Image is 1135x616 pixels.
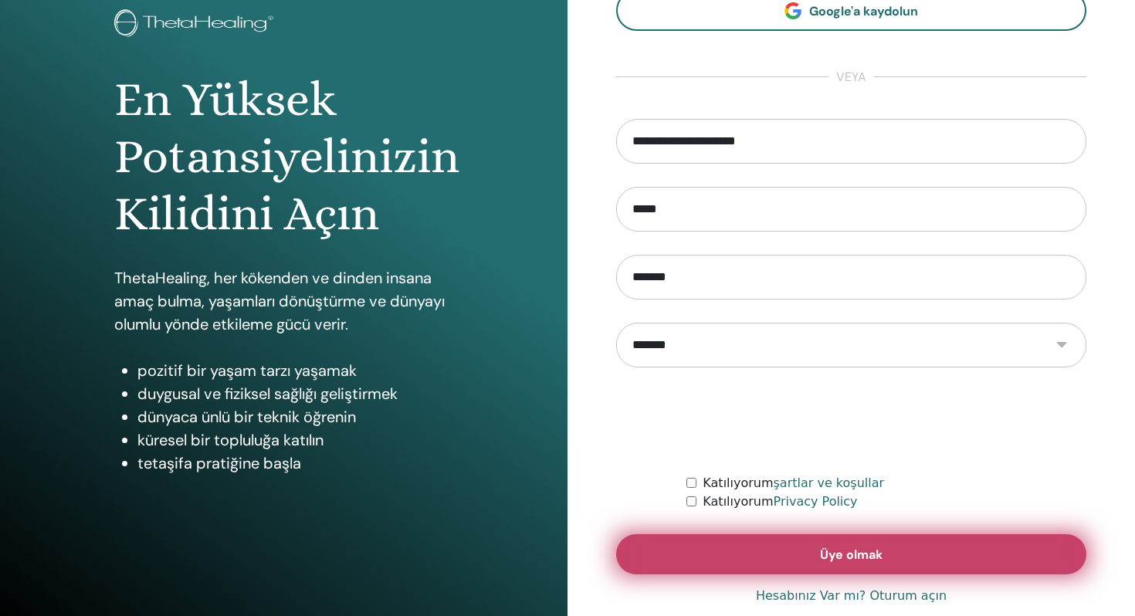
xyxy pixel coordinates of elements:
li: duygusal ve fiziksel sağlığı geliştirmek [137,382,454,405]
h1: En Yüksek Potansiyelinizin Kilidini Açın [114,71,454,243]
p: ThetaHealing, her kökenden ve dinden insana amaç bulma, yaşamları dönüştürme ve dünyayı olumlu yö... [114,266,454,336]
li: pozitif bir yaşam tarzı yaşamak [137,359,454,382]
li: tetaşifa pratiğine başla [137,452,454,475]
a: şartlar ve koşullar [774,476,885,490]
span: veya [828,68,874,86]
span: Üye olmak [820,547,883,563]
button: Üye olmak [616,534,1086,574]
label: Katılıyorum [703,474,884,492]
a: Privacy Policy [774,494,858,509]
li: dünyaca ünlü bir teknik öğrenin [137,405,454,428]
a: Hesabınız Var mı? Oturum açın [756,587,947,605]
span: Google'a kaydolun [809,3,918,19]
iframe: reCAPTCHA [734,391,969,451]
label: Katılıyorum [703,492,857,511]
li: küresel bir topluluğa katılın [137,428,454,452]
